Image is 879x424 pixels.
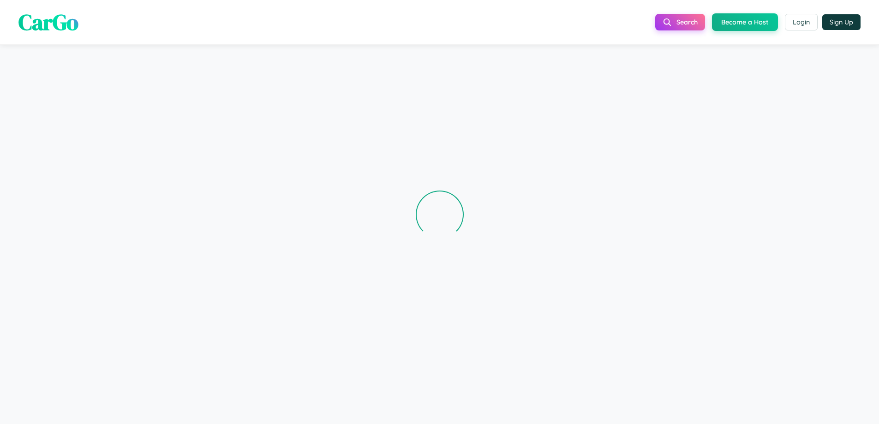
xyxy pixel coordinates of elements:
[18,7,78,37] span: CarGo
[655,14,705,30] button: Search
[676,18,698,26] span: Search
[712,13,778,31] button: Become a Host
[785,14,818,30] button: Login
[822,14,861,30] button: Sign Up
